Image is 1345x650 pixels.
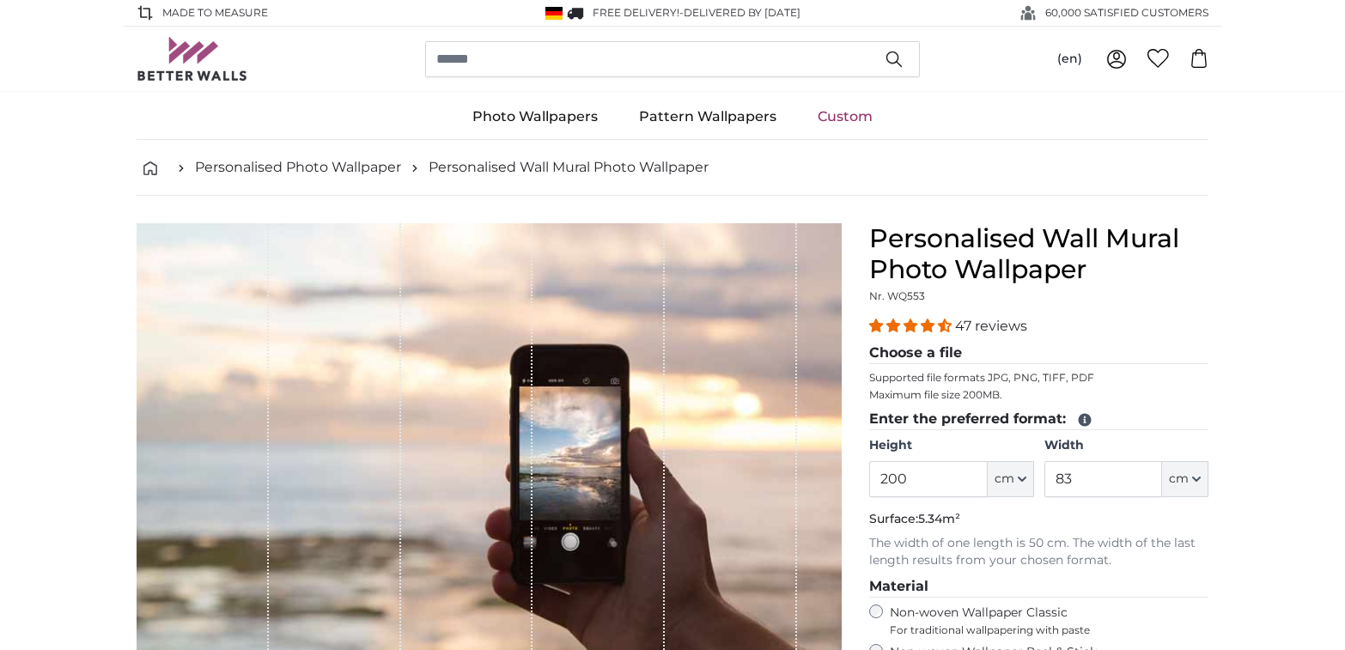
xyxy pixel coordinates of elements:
[869,223,1208,285] h1: Personalised Wall Mural Photo Wallpaper
[955,318,1027,334] span: 47 reviews
[137,37,248,81] img: Betterwalls
[684,6,800,19] span: Delivered by [DATE]
[162,5,268,21] span: Made to Measure
[890,623,1208,637] span: For traditional wallpapering with paste
[869,371,1208,385] p: Supported file formats JPG, PNG, TIFF, PDF
[869,535,1208,569] p: The width of one length is 50 cm. The width of the last length results from your chosen format.
[545,7,563,20] img: Germany
[1162,461,1208,497] button: cm
[1044,44,1096,75] button: (en)
[869,388,1208,402] p: Maximum file size 200MB.
[988,461,1034,497] button: cm
[195,157,401,178] a: Personalised Photo Wallpaper
[869,343,1208,364] legend: Choose a file
[593,6,679,19] span: FREE delivery!
[679,6,800,19] span: -
[1169,471,1189,488] span: cm
[869,289,925,302] span: Nr. WQ553
[1044,437,1208,454] label: Width
[918,511,960,526] span: 5.34m²
[869,511,1208,528] p: Surface:
[137,140,1208,196] nav: breadcrumbs
[869,318,955,334] span: 4.38 stars
[797,94,893,139] a: Custom
[869,409,1208,430] legend: Enter the preferred format:
[869,437,1033,454] label: Height
[1045,5,1208,21] span: 60,000 SATISFIED CUSTOMERS
[452,94,618,139] a: Photo Wallpapers
[890,604,1208,637] label: Non-woven Wallpaper Classic
[995,471,1014,488] span: cm
[869,576,1208,598] legend: Material
[618,94,797,139] a: Pattern Wallpapers
[429,157,709,178] a: Personalised Wall Mural Photo Wallpaper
